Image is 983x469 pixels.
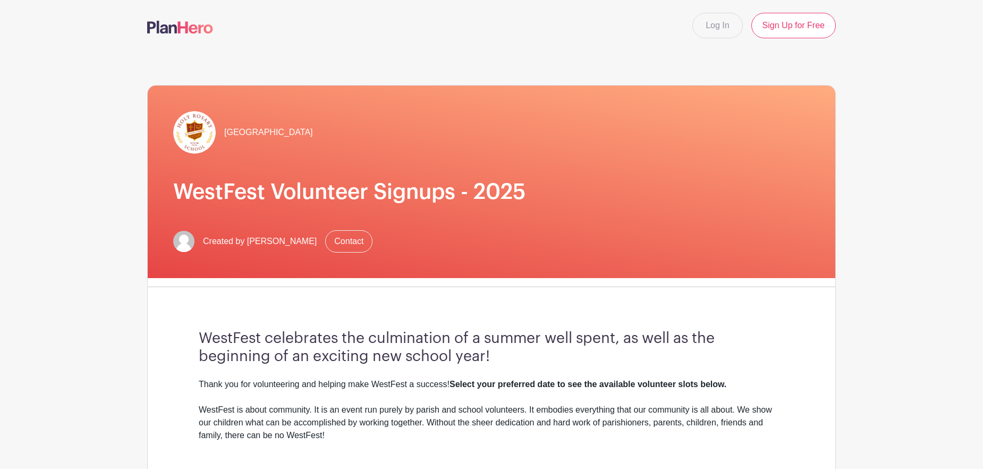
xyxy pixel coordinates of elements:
a: Contact [325,230,372,253]
strong: Select your preferred date to see the available volunteer slots below. [450,380,726,389]
span: Created by [PERSON_NAME] [203,235,317,248]
div: Thank you for volunteering and helping make WestFest a success! [199,378,784,391]
img: logo-507f7623f17ff9eddc593b1ce0a138ce2505c220e1c5a4e2b4648c50719b7d32.svg [147,21,213,33]
h1: WestFest Volunteer Signups - 2025 [173,179,810,205]
img: default-ce2991bfa6775e67f084385cd625a349d9dcbb7a52a09fb2fda1e96e2d18dcdb.png [173,231,194,252]
a: Sign Up for Free [751,13,836,38]
h3: WestFest celebrates the culmination of a summer well spent, as well as the beginning of an exciti... [199,330,784,365]
span: [GEOGRAPHIC_DATA] [224,126,313,139]
a: Log In [692,13,742,38]
div: WestFest is about community. It is an event run purely by parish and school volunteers. It embodi... [199,404,784,442]
img: hr-logo-circle.png [173,111,216,154]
